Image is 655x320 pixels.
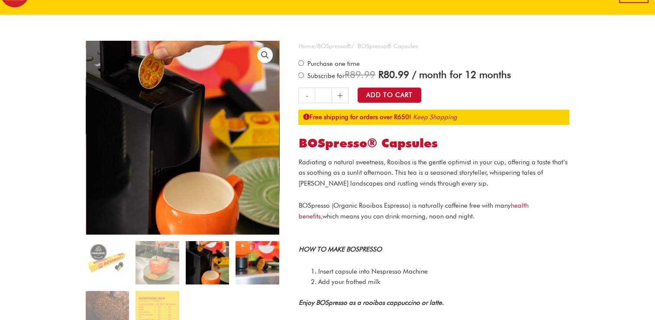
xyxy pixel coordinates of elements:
a: BOSpresso® [317,42,351,49]
li: Add your frothed milk [318,277,569,287]
img: bospresso® capsules [86,241,129,284]
img: bospresso® capsules [186,241,229,284]
strong: HOW TO MAKE BOSPRESSO [298,245,381,253]
input: Subscribe for / month for 12 months [298,72,304,78]
span: R [344,69,349,80]
a: View full-screen image gallery [257,47,273,63]
img: bospresso® capsules [236,241,279,284]
a: + [332,88,348,103]
span: Purchase one time [306,60,359,68]
input: Purchase one time [298,60,304,66]
a: health benefits, [298,202,528,220]
button: Add to Cart [358,88,421,103]
a: - [298,88,315,103]
img: bospresso® capsules [86,41,280,235]
li: Insert capsule into Nespresso Machine [318,266,569,277]
input: Product quantity [315,88,332,103]
p: Radiating a natural sweetness, Rooibos is the gentle optimist in your cup, offering a taste that’... [298,157,569,189]
strong: Free shipping for orders over R650! [303,113,411,121]
span: / month for 12 months [412,69,510,80]
a: Keep Shopping [413,113,457,121]
span: 89.99 [344,69,375,80]
img: bospresso® capsules [136,241,179,284]
span: Subscribe for [306,72,510,80]
a: Home [298,42,314,49]
nav: Breadcrumb [298,41,569,52]
span: 80.99 [378,69,409,80]
h1: BOSpresso® Capsules [298,136,569,151]
strong: Enjoy BOSpresso as a rooibos cappuccino or latte. [298,299,443,307]
span: R [378,69,383,80]
span: BOSpresso (Organic Rooibos Espresso) is naturally caffeine free with many which means you can dri... [298,202,528,220]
